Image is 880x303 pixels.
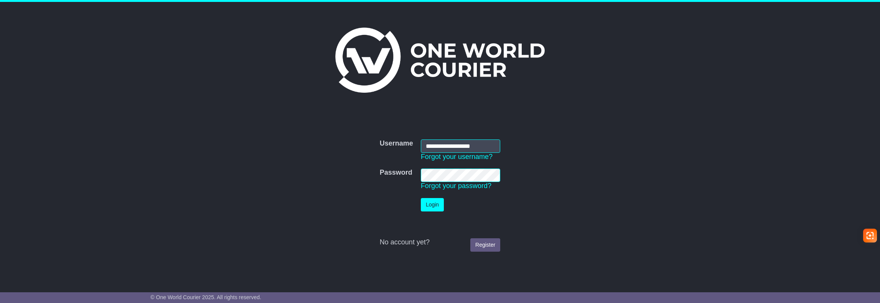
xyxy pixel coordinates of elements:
[470,238,500,252] a: Register
[421,182,491,190] a: Forgot your password?
[421,198,444,211] button: Login
[335,28,545,93] img: One World
[380,169,412,177] label: Password
[150,294,261,300] span: © One World Courier 2025. All rights reserved.
[380,139,413,148] label: Username
[421,153,493,161] a: Forgot your username?
[380,238,500,247] div: No account yet?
